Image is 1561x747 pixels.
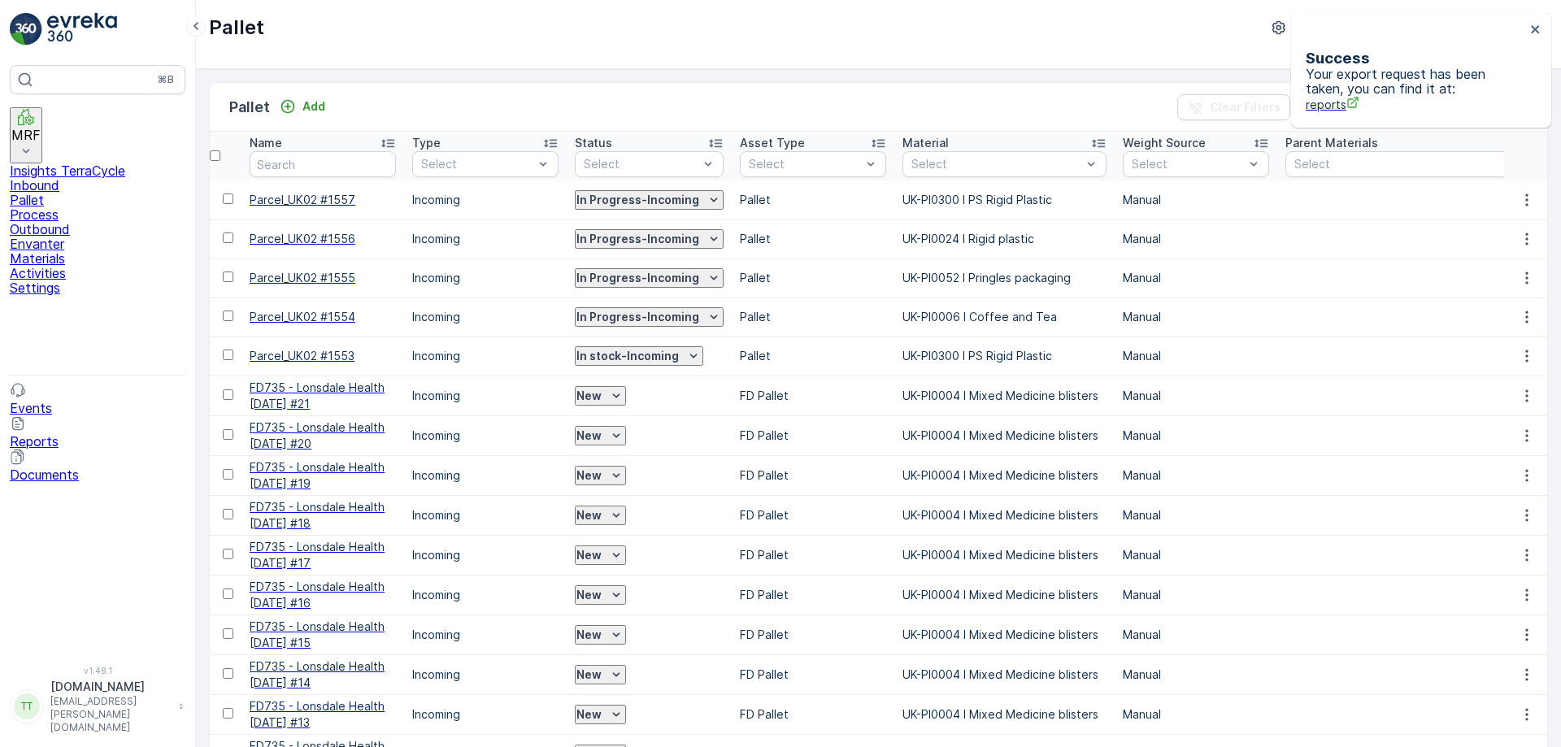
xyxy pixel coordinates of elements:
[10,193,185,207] a: Pallet
[404,415,567,455] td: Incoming
[894,258,1115,297] td: UK-PI0052 I Pringles packaging
[1115,455,1277,495] td: Manual
[250,459,396,492] span: FD735 - Lonsdale Health [DATE] #19
[575,135,612,151] p: Status
[1115,219,1277,258] td: Manual
[1306,96,1525,113] a: reports
[250,231,396,247] span: Parcel_UK02 #1556
[584,156,698,172] p: Select
[250,192,396,208] span: Parcel_UK02 #1557
[250,380,396,412] span: FD735 - Lonsdale Health [DATE] #21
[575,625,626,645] button: New
[894,615,1115,654] td: UK-PI0004 I Mixed Medicine blisters
[250,499,396,532] span: FD735 - Lonsdale Health [DATE] #18
[250,579,396,611] span: FD735 - Lonsdale Health [DATE] #16
[412,135,441,151] p: Type
[911,156,1081,172] p: Select
[250,309,396,325] span: Parcel_UK02 #1554
[250,698,396,731] span: FD735 - Lonsdale Health [DATE] #13
[10,266,185,280] a: Activities
[404,535,567,575] td: Incoming
[404,297,567,337] td: Incoming
[250,658,396,691] span: FD735 - Lonsdale Health [DATE] #14
[250,348,396,364] a: Parcel_UK02 #1553
[404,455,567,495] td: Incoming
[894,180,1115,219] td: UK-PI0300 I PS Rigid Plastic
[732,694,894,734] td: FD Pallet
[50,695,171,734] p: [EMAIL_ADDRESS][PERSON_NAME][DOMAIN_NAME]
[732,615,894,654] td: FD Pallet
[575,346,703,366] button: In stock-Incoming
[576,231,699,247] p: In Progress-Incoming
[576,192,699,208] p: In Progress-Incoming
[250,698,396,731] a: FD735 - Lonsdale Health 27.08.2025 #13
[10,178,185,193] a: Inbound
[576,467,602,484] p: New
[250,419,396,452] span: FD735 - Lonsdale Health [DATE] #20
[250,459,396,492] a: FD735 - Lonsdale Health 27.08.2025 #19
[404,258,567,297] td: Incoming
[894,376,1115,415] td: UK-PI0004 I Mixed Medicine blisters
[10,251,185,266] a: Materials
[1115,297,1277,337] td: Manual
[732,495,894,535] td: FD Pallet
[10,107,42,163] button: MRF
[576,428,602,444] p: New
[576,547,602,563] p: New
[1115,258,1277,297] td: Manual
[575,190,724,210] button: In Progress-Incoming
[575,307,724,327] button: In Progress-Incoming
[576,587,602,603] p: New
[1115,654,1277,694] td: Manual
[250,380,396,412] a: FD735 - Lonsdale Health 27.08.2025 #21
[576,706,602,723] p: New
[732,575,894,615] td: FD Pallet
[576,507,602,523] p: New
[749,156,861,172] p: Select
[732,337,894,376] td: Pallet
[894,219,1115,258] td: UK-PI0024 I Rigid plastic
[576,348,679,364] p: In stock-Incoming
[1210,99,1281,115] p: Clear Filters
[404,694,567,734] td: Incoming
[1115,495,1277,535] td: Manual
[47,13,117,46] img: logo_light-DOdMpM7g.png
[250,539,396,571] a: FD735 - Lonsdale Health 27.08.2025 #17
[894,337,1115,376] td: UK-PI0300 I PS Rigid Plastic
[10,419,185,449] a: Reports
[575,466,626,485] button: New
[404,615,567,654] td: Incoming
[10,163,185,178] p: Insights TerraCycle
[302,98,325,115] p: Add
[732,297,894,337] td: Pallet
[10,280,185,295] a: Settings
[10,222,185,237] a: Outbound
[10,467,185,482] p: Documents
[1306,67,1525,113] p: Your export request has been taken, you can find it at:
[404,575,567,615] td: Incoming
[158,73,174,86] p: ⌘B
[1115,376,1277,415] td: Manual
[575,426,626,445] button: New
[250,499,396,532] a: FD735 - Lonsdale Health 27.08.2025 #18
[250,270,396,286] span: Parcel_UK02 #1555
[894,455,1115,495] td: UK-PI0004 I Mixed Medicine blisters
[404,219,567,258] td: Incoming
[250,419,396,452] a: FD735 - Lonsdale Health 27.08.2025 #20
[250,658,396,691] a: FD735 - Lonsdale Health 27.08.2025 #14
[894,415,1115,455] td: UK-PI0004 I Mixed Medicine blisters
[1115,615,1277,654] td: Manual
[576,627,602,643] p: New
[1115,337,1277,376] td: Manual
[250,151,396,177] input: Search
[10,207,185,222] a: Process
[10,452,185,482] a: Documents
[404,495,567,535] td: Incoming
[250,539,396,571] span: FD735 - Lonsdale Health [DATE] #17
[575,545,626,565] button: New
[1115,575,1277,615] td: Manual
